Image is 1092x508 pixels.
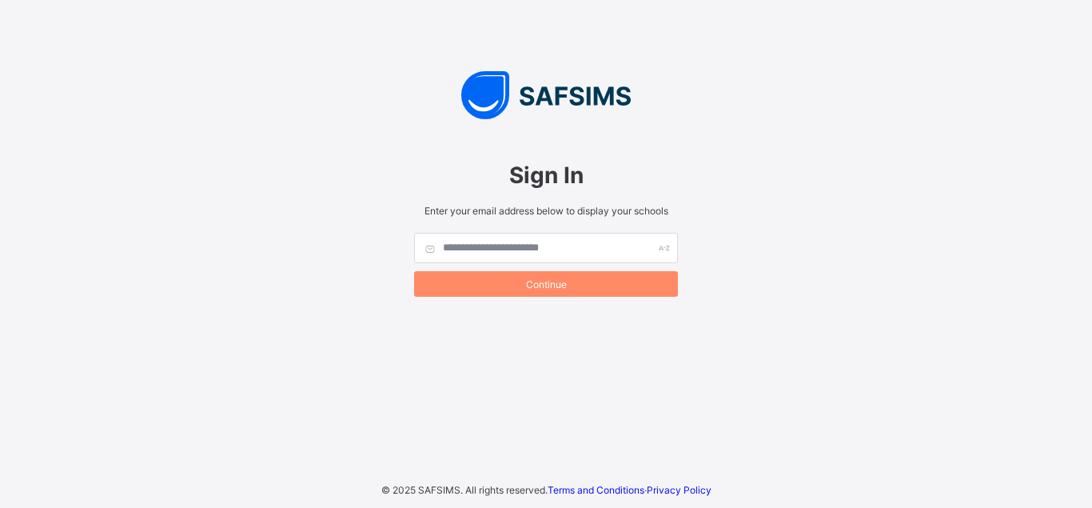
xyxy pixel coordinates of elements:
span: © 2025 SAFSIMS. All rights reserved. [381,484,548,496]
span: · [548,484,711,496]
span: Sign In [414,162,678,189]
img: SAFSIMS Logo [398,71,694,119]
span: Enter your email address below to display your schools [414,205,678,217]
span: Continue [426,278,666,290]
a: Privacy Policy [647,484,711,496]
a: Terms and Conditions [548,484,644,496]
